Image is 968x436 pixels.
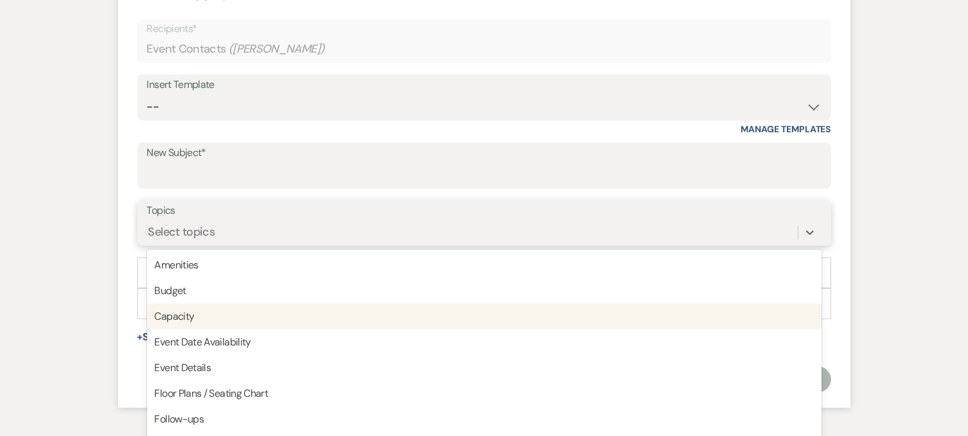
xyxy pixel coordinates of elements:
[147,144,822,162] label: New Subject*
[147,278,822,304] div: Budget
[229,40,325,58] span: ( [PERSON_NAME] )
[147,355,822,381] div: Event Details
[147,381,822,406] div: Floor Plans / Seating Chart
[137,332,143,342] span: +
[148,223,215,241] div: Select topics
[147,76,822,94] div: Insert Template
[741,123,831,135] a: Manage Templates
[147,37,822,62] div: Event Contacts
[147,406,822,432] div: Follow-ups
[147,329,822,355] div: Event Date Availability
[137,332,186,342] button: Share
[147,252,822,278] div: Amenities
[147,202,822,220] label: Topics
[147,304,822,329] div: Capacity
[147,21,822,37] p: Recipients*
